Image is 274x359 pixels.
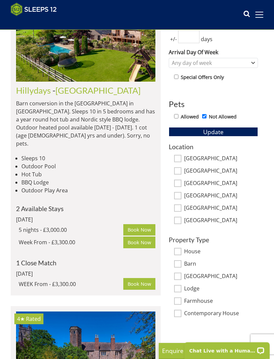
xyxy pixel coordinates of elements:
[19,280,123,288] div: WEEK From - £3,300.00
[169,48,258,56] label: Arrival Day Of Week
[184,192,258,200] label: [GEOGRAPHIC_DATA]
[123,278,155,289] a: Book Now
[184,310,258,318] label: Contemporary House
[16,270,155,278] div: [DATE]
[11,3,57,16] img: Sleeps 12
[181,113,199,120] label: Allowed
[184,168,258,175] label: [GEOGRAPHIC_DATA]
[16,85,51,95] a: Hillydays
[203,128,224,136] span: Update
[169,100,258,108] h3: Pets
[21,162,155,170] li: Outdoor Pool
[169,58,258,68] div: Combobox
[184,180,258,187] label: [GEOGRAPHIC_DATA]
[209,113,237,120] label: Not Allowed
[16,99,155,148] p: Barn conversion in the [GEOGRAPHIC_DATA] in [GEOGRAPHIC_DATA]. Sleeps 10 in 5 bedrooms and has a ...
[16,215,155,223] div: [DATE]
[184,205,258,212] label: [GEOGRAPHIC_DATA]
[7,20,78,26] iframe: Customer reviews powered by Trustpilot
[184,285,258,293] label: Lodge
[162,346,262,355] p: Enquire Now
[19,238,123,246] div: Week From - £3,300.00
[16,205,155,212] h4: 2 Available Stays
[123,224,155,236] a: Book Now
[52,85,141,95] span: -
[21,154,155,162] li: Sleeps 10
[17,315,25,323] span: Mingleby Manor has a 4 star rating under the Quality in Tourism Scheme
[19,226,123,234] div: 5 nights - £3,000.00
[180,338,274,359] iframe: LiveChat chat widget
[184,155,258,163] label: [GEOGRAPHIC_DATA]
[21,170,155,178] li: Hot Tub
[184,217,258,225] label: [GEOGRAPHIC_DATA]
[184,261,258,268] label: Barn
[181,74,224,81] label: Special Offers Only
[123,237,155,248] a: Book Now
[21,186,155,194] li: Outdoor Play Area
[169,127,258,137] button: Update
[170,59,250,67] div: Any day of week
[16,259,155,266] h4: 1 Close Match
[199,35,214,43] span: days
[26,315,41,323] span: Rated
[169,236,258,243] h3: Property Type
[21,178,155,186] li: BBQ Lodge
[184,298,258,305] label: Farmhouse
[169,143,258,150] h3: Location
[169,35,178,43] span: +/-
[55,85,141,95] a: [GEOGRAPHIC_DATA]
[184,273,258,280] label: [GEOGRAPHIC_DATA]
[184,248,258,256] label: House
